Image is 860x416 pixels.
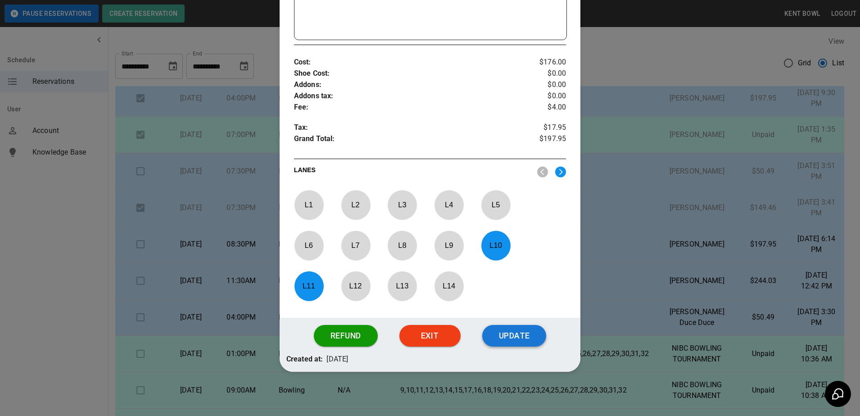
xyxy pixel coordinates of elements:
[314,325,378,347] button: Refund
[326,354,348,365] p: [DATE]
[482,325,546,347] button: Update
[341,194,371,215] p: L 2
[434,194,464,215] p: L 4
[521,122,566,133] p: $17.95
[521,133,566,147] p: $197.95
[294,235,324,256] p: L 6
[521,91,566,102] p: $0.00
[294,122,521,133] p: Tax :
[294,102,521,113] p: Fee :
[387,235,417,256] p: L 8
[294,79,521,91] p: Addons :
[521,79,566,91] p: $0.00
[481,235,511,256] p: L 10
[294,165,530,178] p: LANES
[341,235,371,256] p: L 7
[399,325,461,347] button: Exit
[555,166,566,178] img: right.svg
[521,102,566,113] p: $4.00
[294,68,521,79] p: Shoe Cost :
[434,235,464,256] p: L 9
[286,354,323,365] p: Created at:
[341,275,371,297] p: L 12
[294,133,521,147] p: Grand Total :
[387,194,417,215] p: L 3
[481,194,511,215] p: L 5
[294,275,324,297] p: L 11
[294,194,324,215] p: L 1
[294,91,521,102] p: Addons tax :
[387,275,417,297] p: L 13
[434,275,464,297] p: L 14
[521,57,566,68] p: $176.00
[294,57,521,68] p: Cost :
[521,68,566,79] p: $0.00
[537,166,548,178] img: nav_left.svg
